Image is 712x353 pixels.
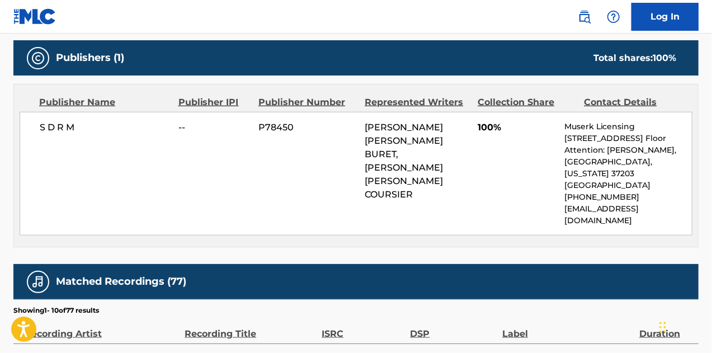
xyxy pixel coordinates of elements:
h5: Publishers (1) [56,51,124,64]
div: DSP [410,316,497,341]
div: Drag [659,310,666,344]
span: -- [178,121,250,134]
img: search [578,10,591,23]
div: Publisher Number [258,96,356,109]
div: Label [502,316,634,341]
p: [PHONE_NUMBER] [564,191,692,203]
a: Public Search [573,6,596,28]
img: MLC Logo [13,8,56,25]
div: Contact Details [584,96,682,109]
div: ISRC [322,316,404,341]
h5: Matched Recordings (77) [56,275,186,288]
span: 100% [478,121,556,134]
span: [PERSON_NAME] [PERSON_NAME] BURET, [PERSON_NAME] [PERSON_NAME] COURSIER [365,122,443,200]
p: Muserk Licensing [564,121,692,133]
img: Publishers [31,51,45,65]
div: Recording Title [185,316,316,341]
div: Duration [639,316,693,341]
p: [EMAIL_ADDRESS][DOMAIN_NAME] [564,203,692,227]
span: S D R M [40,121,170,134]
span: 100 % [653,53,676,63]
div: Collection Share [478,96,576,109]
a: Log In [631,3,699,31]
span: P78450 [258,121,356,134]
div: Publisher Name [39,96,170,109]
p: [GEOGRAPHIC_DATA], [US_STATE] 37203 [564,156,692,180]
div: Total shares: [593,51,676,65]
iframe: Chat Widget [656,299,712,353]
img: help [607,10,620,23]
div: Represented Writers [365,96,469,109]
p: [STREET_ADDRESS] Floor Attention: [PERSON_NAME], [564,133,692,156]
p: Showing 1 - 10 of 77 results [13,305,99,316]
div: Recording Artist [25,316,179,341]
div: Help [602,6,625,28]
div: Publisher IPI [178,96,250,109]
p: [GEOGRAPHIC_DATA] [564,180,692,191]
img: Matched Recordings [31,275,45,289]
